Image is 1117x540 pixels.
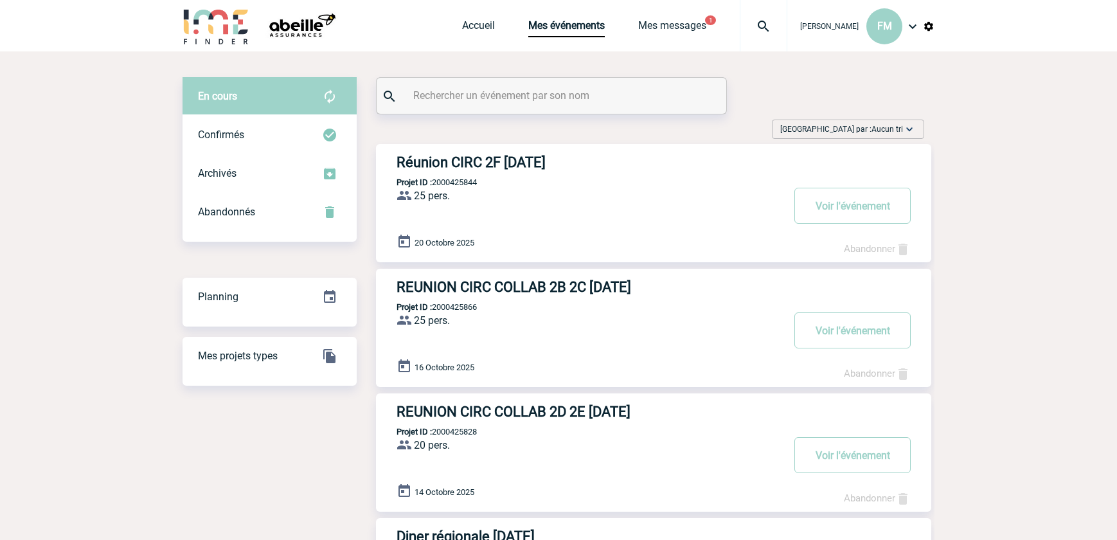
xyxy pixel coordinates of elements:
a: Planning [183,277,357,315]
h3: REUNION CIRC COLLAB 2D 2E [DATE] [397,404,782,420]
span: 20 pers. [414,439,450,451]
span: Aucun tri [871,125,903,134]
a: Mes messages [638,19,706,37]
span: [PERSON_NAME] [800,22,859,31]
b: Projet ID : [397,302,432,312]
span: 20 Octobre 2025 [415,238,474,248]
div: Retrouvez ici tous les événements que vous avez décidé d'archiver [183,154,357,193]
p: 2000425844 [376,177,477,187]
span: 16 Octobre 2025 [415,363,474,372]
button: 1 [705,15,716,25]
a: Abandonner [844,368,911,379]
b: Projet ID : [397,177,432,187]
span: Mes projets types [198,350,278,362]
button: Voir l'événement [794,188,911,224]
span: [GEOGRAPHIC_DATA] par : [780,123,903,136]
a: Abandonner [844,492,911,504]
button: Voir l'événement [794,312,911,348]
div: Retrouvez ici tous vos évènements avant confirmation [183,77,357,116]
span: 25 pers. [414,190,450,202]
img: baseline_expand_more_white_24dp-b.png [903,123,916,136]
p: 2000425866 [376,302,477,312]
div: Retrouvez ici tous vos événements annulés [183,193,357,231]
a: Accueil [462,19,495,37]
input: Rechercher un événement par son nom [410,86,696,105]
p: 2000425828 [376,427,477,437]
button: Voir l'événement [794,437,911,473]
span: Archivés [198,167,237,179]
div: Retrouvez ici tous vos événements organisés par date et état d'avancement [183,278,357,316]
img: IME-Finder [183,8,249,44]
a: REUNION CIRC COLLAB 2B 2C [DATE] [376,279,931,295]
a: Abandonner [844,243,911,255]
a: Réunion CIRC 2F [DATE] [376,154,931,170]
span: 25 pers. [414,314,450,327]
span: FM [877,20,892,32]
span: Confirmés [198,129,244,141]
span: Abandonnés [198,206,255,218]
div: GESTION DES PROJETS TYPE [183,337,357,375]
a: REUNION CIRC COLLAB 2D 2E [DATE] [376,404,931,420]
a: Mes événements [528,19,605,37]
span: Planning [198,291,238,303]
h3: Réunion CIRC 2F [DATE] [397,154,782,170]
h3: REUNION CIRC COLLAB 2B 2C [DATE] [397,279,782,295]
span: En cours [198,90,237,102]
b: Projet ID : [397,427,432,437]
a: Mes projets types [183,336,357,374]
span: 14 Octobre 2025 [415,487,474,497]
